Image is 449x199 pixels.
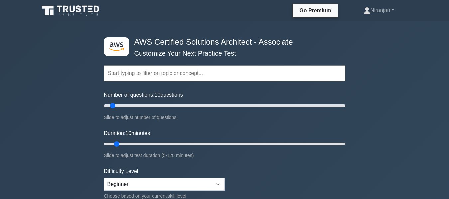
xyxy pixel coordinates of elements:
label: Number of questions: questions [104,91,183,99]
label: Duration: minutes [104,129,150,137]
h4: AWS Certified Solutions Architect - Associate [132,37,313,47]
input: Start typing to filter on topic or concept... [104,65,345,81]
a: Niranjan [348,4,410,17]
a: Go Premium [295,6,335,15]
label: Difficulty Level [104,167,138,175]
span: 10 [155,92,161,98]
span: 10 [125,130,131,136]
div: Slide to adjust number of questions [104,113,345,121]
div: Slide to adjust test duration (5-120 minutes) [104,151,345,159]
